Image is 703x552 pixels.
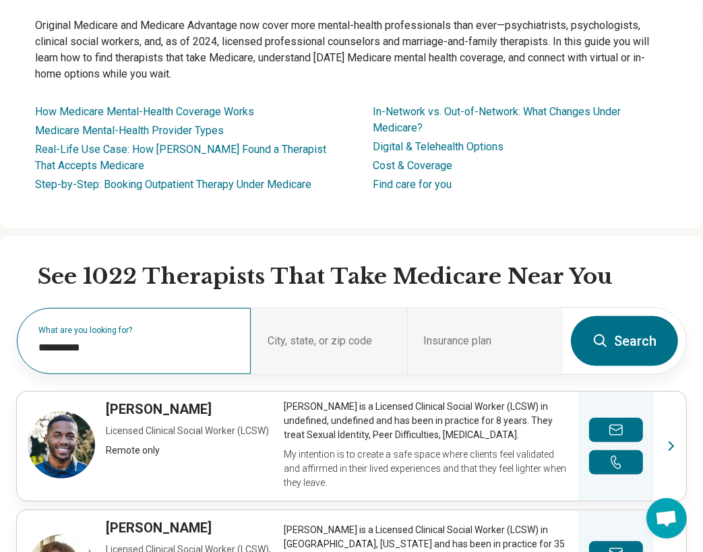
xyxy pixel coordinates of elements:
[35,105,254,118] a: How Medicare Mental-Health Coverage Works
[373,159,453,172] a: Cost & Coverage
[38,263,687,291] h2: See 1022 Therapists That Take Medicare Near You
[589,450,643,474] button: Make a phone call
[373,178,452,191] a: Find care for you
[571,316,678,366] button: Search
[35,178,311,191] a: Step-by-Step: Booking Outpatient Therapy Under Medicare
[35,124,224,137] a: Medicare Mental-Health Provider Types
[589,418,643,442] button: Send a message
[38,326,235,334] label: What are you looking for?
[373,105,621,134] a: In-Network vs. Out-of-Network: What Changes Under Medicare?
[373,140,504,153] a: Digital & Telehealth Options
[35,143,326,172] a: Real-Life Use Case: How [PERSON_NAME] Found a Therapist That Accepts Medicare
[646,498,687,539] a: Open chat
[35,18,668,82] p: Original Medicare and Medicare Advantage now cover more mental-health professionals than ever—psy...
